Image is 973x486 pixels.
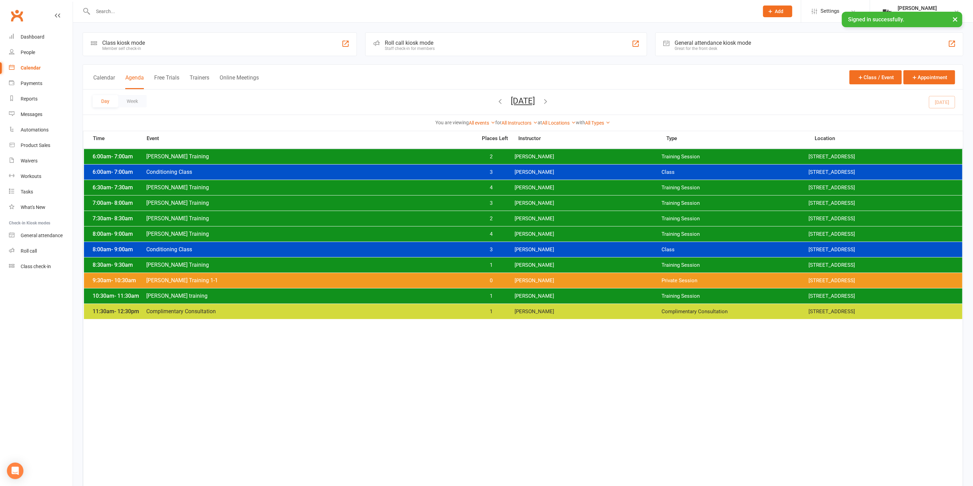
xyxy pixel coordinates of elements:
[91,277,146,284] span: 9:30am
[515,308,662,315] span: [PERSON_NAME]
[808,169,955,176] span: [STREET_ADDRESS]
[91,7,754,16] input: Search...
[815,136,963,141] span: Location
[898,5,937,11] div: [PERSON_NAME]
[477,136,513,141] span: Places Left
[667,136,815,141] span: Type
[880,4,894,18] img: thumb_image1749576563.png
[515,262,662,268] span: [PERSON_NAME]
[585,120,611,126] a: All Types
[662,215,808,222] span: Training Session
[515,200,662,207] span: [PERSON_NAME]
[496,120,502,125] strong: for
[473,215,509,222] span: 2
[515,293,662,299] span: [PERSON_NAME]
[662,308,808,315] span: Complimentary Consultation
[675,46,751,51] div: Great for the front desk
[21,127,49,133] div: Automations
[146,169,473,175] span: Conditioning Class
[473,293,509,299] span: 1
[111,231,133,237] span: - 9:00am
[9,107,73,122] a: Messages
[92,135,147,144] span: Time
[91,153,146,160] span: 6:00am
[385,40,435,46] div: Roll call kiosk mode
[898,11,937,18] div: The Weight Rm
[9,259,73,274] a: Class kiosk mode
[515,184,662,191] span: [PERSON_NAME]
[436,120,469,125] strong: You are viewing
[111,215,133,222] span: - 8:30am
[111,246,133,253] span: - 9:00am
[190,74,209,89] button: Trainers
[9,153,73,169] a: Waivers
[473,169,509,176] span: 3
[111,169,133,175] span: - 7:00am
[146,215,473,222] span: [PERSON_NAME] Training
[91,184,146,191] span: 6:30am
[542,120,576,126] a: All Locations
[146,262,473,268] span: [PERSON_NAME] Training
[21,248,37,254] div: Roll call
[91,246,146,253] span: 8:00am
[146,153,473,160] span: [PERSON_NAME] Training
[114,293,139,299] span: - 11:30am
[21,96,38,102] div: Reports
[662,262,808,268] span: Training Session
[91,262,146,268] span: 8:30am
[21,233,63,238] div: General attendance
[662,154,808,160] span: Training Session
[515,277,662,284] span: [PERSON_NAME]
[662,277,808,284] span: Private Session
[21,264,51,269] div: Class check-in
[473,308,509,315] span: 1
[469,120,496,126] a: All events
[538,120,542,125] strong: at
[9,243,73,259] a: Roll call
[146,308,473,315] span: Complimentary Consultation
[118,95,147,107] button: Week
[473,246,509,253] span: 3
[9,60,73,76] a: Calendar
[808,215,955,222] span: [STREET_ADDRESS]
[21,65,41,71] div: Calendar
[473,277,509,284] span: 0
[9,45,73,60] a: People
[146,246,473,253] span: Conditioning Class
[102,40,145,46] div: Class kiosk mode
[808,231,955,237] span: [STREET_ADDRESS]
[146,200,473,206] span: [PERSON_NAME] Training
[21,173,41,179] div: Workouts
[93,95,118,107] button: Day
[515,246,662,253] span: [PERSON_NAME]
[21,81,42,86] div: Payments
[21,158,38,163] div: Waivers
[9,200,73,215] a: What's New
[21,50,35,55] div: People
[9,184,73,200] a: Tasks
[808,154,955,160] span: [STREET_ADDRESS]
[146,277,473,284] span: [PERSON_NAME] Training 1-1
[808,277,955,284] span: [STREET_ADDRESS]
[662,231,808,237] span: Training Session
[949,12,961,27] button: ×
[114,308,139,315] span: - 12:30pm
[473,154,509,160] span: 2
[111,277,136,284] span: - 10:30am
[93,74,115,89] button: Calendar
[662,169,808,176] span: Class
[808,308,955,315] span: [STREET_ADDRESS]
[111,184,133,191] span: - 7:30am
[473,200,509,207] span: 3
[9,76,73,91] a: Payments
[849,70,902,84] button: Class / Event
[7,463,23,479] div: Open Intercom Messenger
[518,136,666,141] span: Instructor
[91,200,146,206] span: 7:00am
[662,246,808,253] span: Class
[515,215,662,222] span: [PERSON_NAME]
[511,96,535,106] button: [DATE]
[9,91,73,107] a: Reports
[662,184,808,191] span: Training Session
[21,112,42,117] div: Messages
